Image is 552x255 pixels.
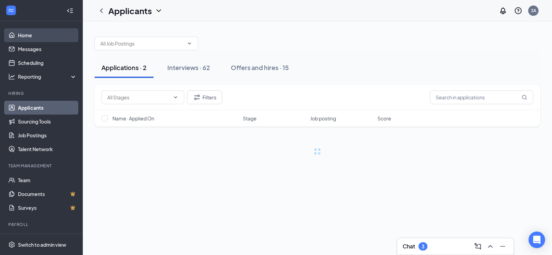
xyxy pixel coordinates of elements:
[499,242,507,251] svg: Minimize
[499,7,507,15] svg: Notifications
[18,101,77,115] a: Applicants
[485,241,496,252] button: ChevronUp
[377,115,391,122] span: Score
[18,128,77,142] a: Job Postings
[231,63,289,72] div: Offers and hires · 15
[18,142,77,156] a: Talent Network
[531,8,536,13] div: 2A
[8,73,15,80] svg: Analysis
[529,232,545,248] div: Open Intercom Messenger
[100,40,184,47] input: All Job Postings
[167,63,210,72] div: Interviews · 62
[472,241,483,252] button: ComposeMessage
[18,42,77,56] a: Messages
[101,63,147,72] div: Applications · 2
[497,241,508,252] button: Minimize
[243,115,257,122] span: Stage
[18,28,77,42] a: Home
[18,187,77,201] a: DocumentsCrown
[430,90,533,104] input: Search in applications
[486,242,494,251] svg: ChevronUp
[18,115,77,128] a: Sourcing Tools
[8,222,76,227] div: Payroll
[97,7,106,15] svg: ChevronLeft
[187,90,222,104] button: Filter Filters
[403,243,415,250] h3: Chat
[108,5,152,17] h1: Applicants
[18,56,77,70] a: Scheduling
[187,41,192,46] svg: ChevronDown
[8,163,76,169] div: Team Management
[8,90,76,96] div: Hiring
[18,241,66,248] div: Switch to admin view
[193,93,201,101] svg: Filter
[8,7,14,14] svg: WorkstreamLogo
[310,115,336,122] span: Job posting
[474,242,482,251] svg: ComposeMessage
[18,73,77,80] div: Reporting
[522,95,527,100] svg: MagnifyingGlass
[67,7,73,14] svg: Collapse
[18,232,77,246] a: PayrollCrown
[514,7,522,15] svg: QuestionInfo
[173,95,178,100] svg: ChevronDown
[18,201,77,215] a: SurveysCrown
[422,244,424,249] div: 3
[18,173,77,187] a: Team
[8,241,15,248] svg: Settings
[107,94,170,101] input: All Stages
[112,115,154,122] span: Name · Applied On
[155,7,163,15] svg: ChevronDown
